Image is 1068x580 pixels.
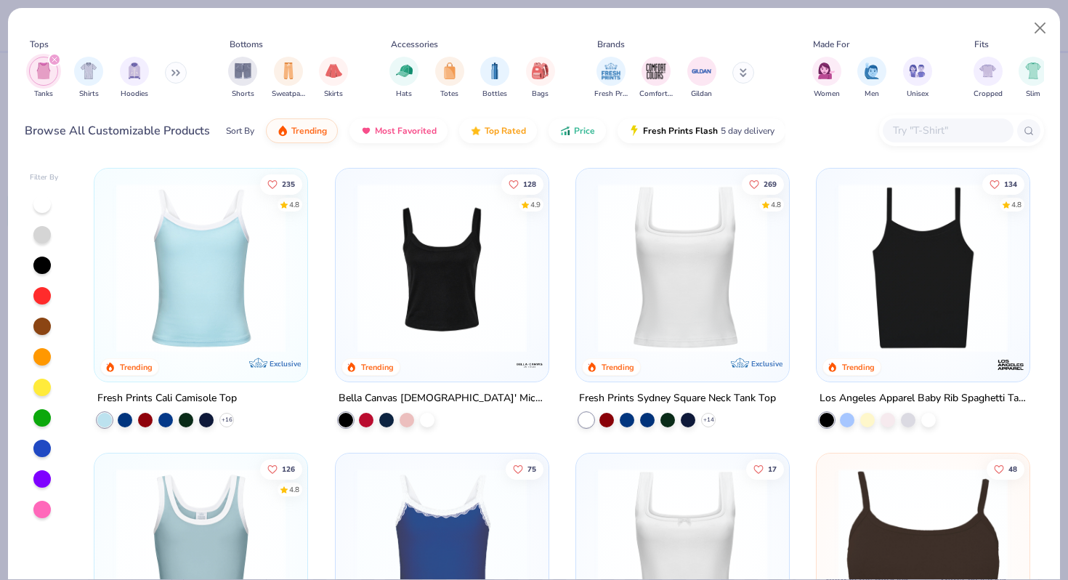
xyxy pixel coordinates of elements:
[527,466,535,473] span: 75
[272,57,305,100] button: filter button
[482,89,507,100] span: Bottles
[864,63,880,79] img: Men Image
[230,38,263,51] div: Bottoms
[325,63,342,79] img: Skirts Image
[974,38,989,51] div: Fits
[522,180,535,188] span: 128
[645,60,667,82] img: Comfort Colors Image
[594,57,628,100] div: filter for Fresh Prints
[391,38,438,51] div: Accessories
[687,57,716,100] button: filter button
[812,57,841,100] button: filter button
[29,57,58,100] button: filter button
[742,174,784,194] button: Like
[814,89,840,100] span: Women
[74,57,103,100] div: filter for Shirts
[480,57,509,100] div: filter for Bottles
[360,125,372,137] img: most_fav.gif
[639,57,673,100] button: filter button
[120,57,149,100] button: filter button
[280,63,296,79] img: Sweatpants Image
[272,57,305,100] div: filter for Sweatpants
[505,459,543,480] button: Like
[459,118,537,143] button: Top Rated
[29,57,58,100] div: filter for Tanks
[903,57,932,100] div: filter for Unisex
[79,89,99,100] span: Shirts
[228,57,257,100] button: filter button
[319,57,348,100] div: filter for Skirts
[228,57,257,100] div: filter for Shorts
[1026,89,1040,100] span: Slim
[979,63,996,79] img: Cropped Image
[81,63,97,79] img: Shirts Image
[235,63,251,79] img: Shorts Image
[226,124,254,137] div: Sort By
[579,390,776,408] div: Fresh Prints Sydney Square Neck Tank Top
[691,60,713,82] img: Gildan Image
[339,390,546,408] div: Bella Canvas [DEMOGRAPHIC_DATA]' Micro Ribbed Scoop Tank
[319,57,348,100] button: filter button
[222,416,232,424] span: + 16
[375,125,437,137] span: Most Favorited
[30,172,59,183] div: Filter By
[813,38,849,51] div: Made For
[639,89,673,100] span: Comfort Colors
[639,57,673,100] div: filter for Comfort Colors
[277,125,288,137] img: trending.gif
[324,89,343,100] span: Skirts
[487,63,503,79] img: Bottles Image
[1019,57,1048,100] div: filter for Slim
[891,122,1003,139] input: Try "T-Shirt"
[628,125,640,137] img: flash.gif
[389,57,418,100] button: filter button
[1025,63,1041,79] img: Slim Image
[857,57,886,100] div: filter for Men
[272,89,305,100] span: Sweatpants
[515,350,544,379] img: Bella + Canvas logo
[1019,57,1048,100] button: filter button
[618,118,785,143] button: Fresh Prints Flash5 day delivery
[260,459,302,480] button: Like
[982,174,1024,194] button: Like
[768,466,777,473] span: 17
[857,57,886,100] button: filter button
[270,359,302,368] span: Exclusive
[903,57,932,100] button: filter button
[291,125,327,137] span: Trending
[501,174,543,194] button: Like
[1027,15,1054,42] button: Close
[532,89,549,100] span: Bags
[350,183,534,353] img: 8af284bf-0d00-45ea-9003-ce4b9a3194ad
[97,390,237,408] div: Fresh Prints Cali Camisole Top
[282,180,295,188] span: 235
[721,123,774,140] span: 5 day delivery
[260,174,302,194] button: Like
[396,63,413,79] img: Hats Image
[74,57,103,100] button: filter button
[746,459,784,480] button: Like
[396,89,412,100] span: Hats
[974,57,1003,100] button: filter button
[282,466,295,473] span: 126
[907,89,929,100] span: Unisex
[1008,466,1017,473] span: 48
[597,38,625,51] div: Brands
[389,57,418,100] div: filter for Hats
[594,57,628,100] button: filter button
[774,183,958,353] img: 63ed7c8a-03b3-4701-9f69-be4b1adc9c5f
[764,180,777,188] span: 269
[34,89,53,100] span: Tanks
[480,57,509,100] button: filter button
[703,416,713,424] span: + 14
[818,63,835,79] img: Women Image
[1004,180,1017,188] span: 134
[25,122,210,140] div: Browse All Customizable Products
[534,183,718,353] img: 80dc4ece-0e65-4f15-94a6-2a872a258fbd
[594,89,628,100] span: Fresh Prints
[771,199,781,210] div: 4.8
[435,57,464,100] div: filter for Totes
[600,60,622,82] img: Fresh Prints Image
[526,57,555,100] button: filter button
[30,38,49,51] div: Tops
